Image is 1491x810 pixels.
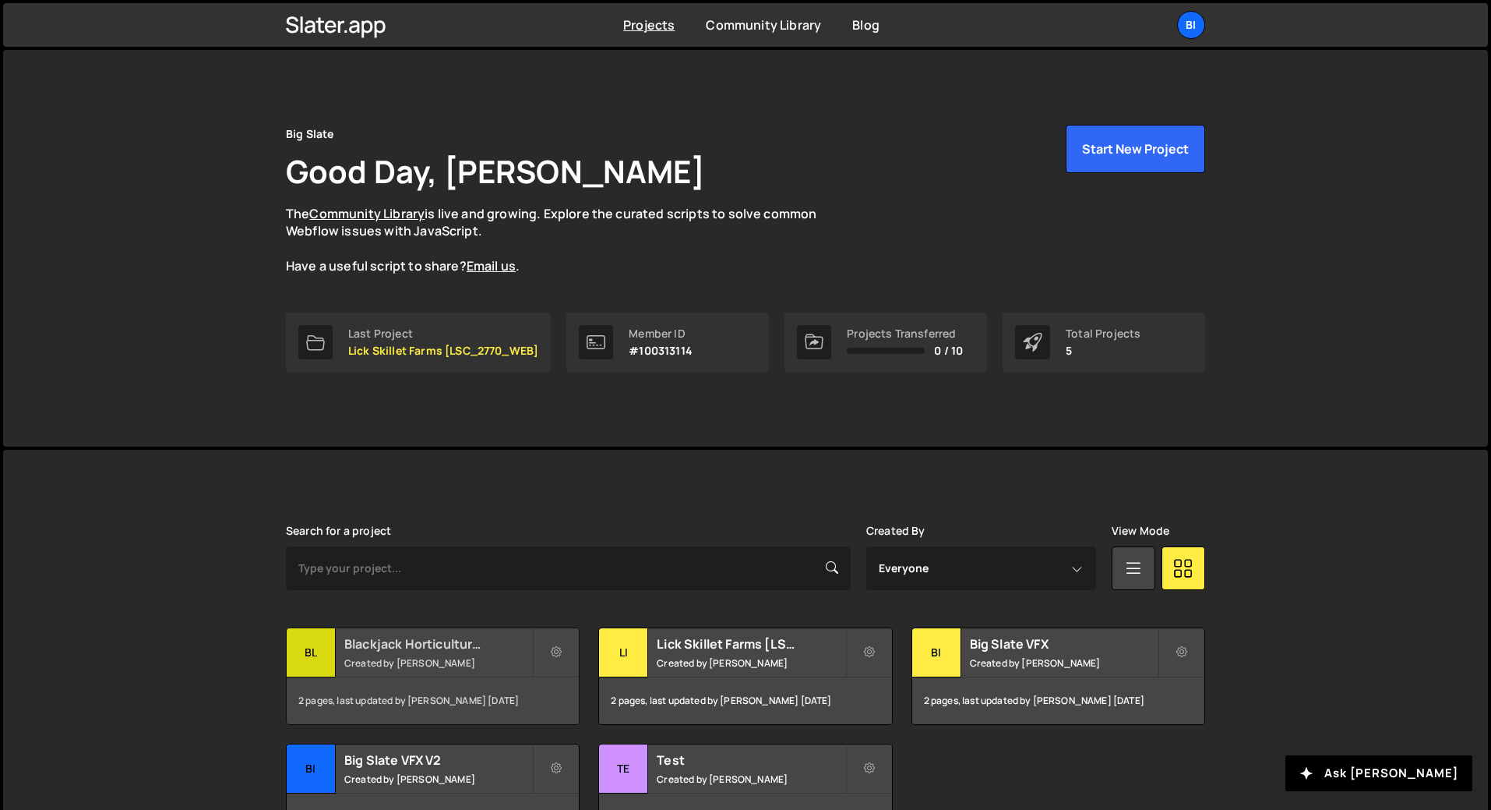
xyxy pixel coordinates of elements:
small: Created by [PERSON_NAME] [970,656,1158,670]
h2: Big Slate VFX V2 [344,752,532,769]
div: Last Project [348,327,538,340]
input: Type your project... [286,546,851,590]
h2: Test [657,752,844,769]
a: Community Library [706,16,821,34]
label: Created By [866,525,925,537]
p: 5 [1066,345,1140,357]
div: 2 pages, last updated by [PERSON_NAME] [DATE] [599,677,891,724]
div: Te [599,745,648,794]
label: View Mode [1112,525,1169,537]
span: 0 / 10 [934,345,963,357]
div: Projects Transferred [847,327,963,340]
small: Created by [PERSON_NAME] [344,773,532,786]
small: Created by [PERSON_NAME] [344,656,532,670]
p: Lick Skillet Farms [LSC_2770_WEB] [348,345,538,357]
a: Community Library [309,205,425,222]
div: Total Projects [1066,327,1140,340]
div: 2 pages, last updated by [PERSON_NAME] [DATE] [912,677,1204,724]
a: Bi [1177,11,1205,39]
a: Last Project Lick Skillet Farms [LSC_2770_WEB] [286,313,551,372]
h2: Blackjack Horticulture [BJ_2719_WEBDEV] [344,635,532,653]
a: Li Lick Skillet Farms [LSC_2770_WEB] Created by [PERSON_NAME] 2 pages, last updated by [PERSON_NA... [598,628,892,725]
small: Created by [PERSON_NAME] [657,656,844,670]
div: Bl [287,628,336,677]
a: Blog [852,16,879,34]
div: Big Slate [286,125,333,143]
h1: Good Day, [PERSON_NAME] [286,150,705,193]
h2: Lick Skillet Farms [LSC_2770_WEB] [657,635,844,653]
div: Member ID [629,327,693,340]
p: The is live and growing. Explore the curated scripts to solve common Webflow issues with JavaScri... [286,205,847,275]
button: Ask [PERSON_NAME] [1285,755,1472,791]
div: Bi [912,628,961,677]
div: Bi [287,745,336,794]
label: Search for a project [286,525,391,537]
a: Bi Big Slate VFX Created by [PERSON_NAME] 2 pages, last updated by [PERSON_NAME] [DATE] [911,628,1205,725]
h2: Big Slate VFX [970,635,1158,653]
a: Email us [467,257,516,274]
p: #100313114 [629,345,693,357]
a: Projects [623,16,675,34]
div: Li [599,628,648,677]
button: Start New Project [1066,125,1205,173]
a: Bl Blackjack Horticulture [BJ_2719_WEBDEV] Created by [PERSON_NAME] 2 pages, last updated by [PER... [286,628,580,725]
div: 2 pages, last updated by [PERSON_NAME] [DATE] [287,677,579,724]
small: Created by [PERSON_NAME] [657,773,844,786]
